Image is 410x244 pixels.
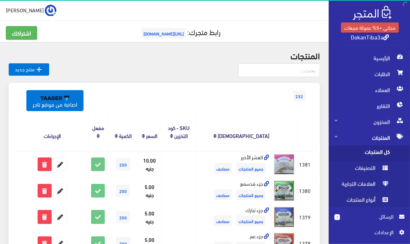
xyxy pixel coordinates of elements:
span: جميع المنتجات [236,215,265,226]
td: 1380 [297,177,313,204]
input: بحث... [238,63,320,77]
a: التصنيفات [329,161,410,177]
img: . [353,6,392,20]
a: أنواع المنتجات [329,193,410,209]
span: أنواع المنتجات [334,193,389,209]
a: رابط متجرك:[URL][DOMAIN_NAME] [140,25,221,38]
a: DokanTiba3a [351,31,389,42]
a: ... [PERSON_NAME] [6,4,56,16]
span: التصنيفات [334,161,389,177]
a: الطلبات [329,66,410,82]
td: 10.00 جنيه [138,151,161,177]
a: العملاء [329,82,410,98]
img: alaashr-alakhyr.jpg [273,153,295,175]
a: منتج جديد [9,63,49,76]
span: كل المنتجات [334,146,389,161]
a: 1 الرسائل [334,213,404,228]
a: كل المنتجات [329,146,410,161]
span: 200 [116,185,130,197]
span: [URL][DOMAIN_NAME] [141,28,186,39]
span: اﻹعدادات [340,228,393,236]
span: مصاحف [214,163,232,174]
img: gzaa-tbark.jpg [273,206,295,228]
a: SKU - كود التخزين [168,122,189,140]
img: taager-logo-original.svg [40,96,69,101]
td: 5.00 جنيه [138,177,161,204]
a: الرئيسية [329,50,410,66]
td: جزء تبارك [196,204,272,230]
a: السعر [146,130,158,140]
img: gzaa-kd-smaa.jpg [273,180,295,202]
a: اضافة من موقع تاجر [26,90,84,111]
span: جميع المنتجات [236,163,265,174]
a: مفعل [92,122,104,132]
span: 1 [334,214,340,220]
a: التقارير [329,98,410,114]
span: المنتجات [334,130,404,146]
span: الرئيسية [334,50,404,66]
a: المخزون [329,114,410,130]
span: الطلبات [334,66,404,82]
img: ... [45,5,56,16]
a: اﻹعدادات [334,228,404,240]
span: 232 [293,91,305,101]
span: التقارير [334,98,404,114]
span: 200 [116,211,130,223]
iframe: Drift Widget Chat Controller [9,194,36,222]
span: الرسائل [346,213,393,220]
span: جميع المنتجات [236,189,265,200]
td: 1379 [297,204,313,230]
span: مصاحف [214,189,232,200]
td: 1381 [297,151,313,177]
span: العملاء [334,82,404,98]
td: جزء قدسمع [196,177,272,204]
a: [DEMOGRAPHIC_DATA] [218,130,269,140]
span: مصاحف [214,215,232,226]
td: 5.00 جنيه [138,204,161,230]
a: المنتجات [329,130,410,146]
a: الكمية [119,130,132,140]
i:  [35,65,43,74]
a: اشتراكك [6,26,37,40]
td: العشر الأخير [196,151,272,177]
span: [PERSON_NAME] [6,5,44,14]
th: الإجراءات [16,113,89,151]
a: العلامات التجارية [329,177,410,193]
span: 200 [116,158,130,171]
a: مجاني +5% عمولة مبيعات [341,22,399,33]
span: العلامات التجارية [334,177,389,193]
span: المخزون [334,114,404,130]
h2: المنتجات [9,51,320,60]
